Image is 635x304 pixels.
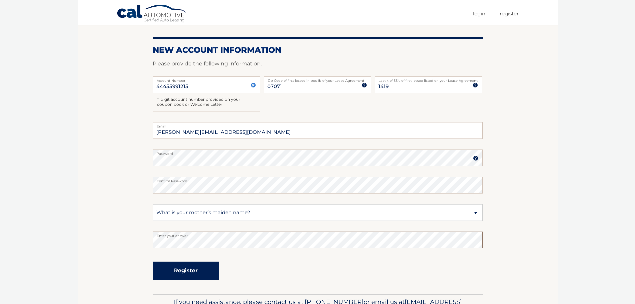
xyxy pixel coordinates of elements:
input: Account Number [153,76,260,93]
p: Please provide the following information. [153,59,483,68]
label: Zip Code of first lessee in box 1b of your Lease Agreement [264,76,371,82]
a: Login [473,8,485,19]
label: Confirm Password [153,177,483,182]
button: Register [153,262,219,280]
input: SSN or EIN (last 4 digits only) [375,76,482,93]
label: Password [153,149,483,155]
label: Account Number [153,76,260,82]
label: Email [153,122,483,127]
img: tooltip.svg [362,82,367,88]
img: tooltip.svg [473,156,478,161]
label: Enter your answer [153,232,483,237]
h2: New Account Information [153,45,483,55]
a: Cal Automotive [117,4,187,24]
label: Last 4 of SSN of first lessee listed on your Lease Agreement [375,76,482,82]
a: Register [500,8,519,19]
input: Email [153,122,483,139]
input: Zip Code [264,76,371,93]
img: close.svg [251,82,256,88]
img: tooltip.svg [473,82,478,88]
div: 11 digit account number provided on your coupon book or Welcome Letter [153,93,260,111]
